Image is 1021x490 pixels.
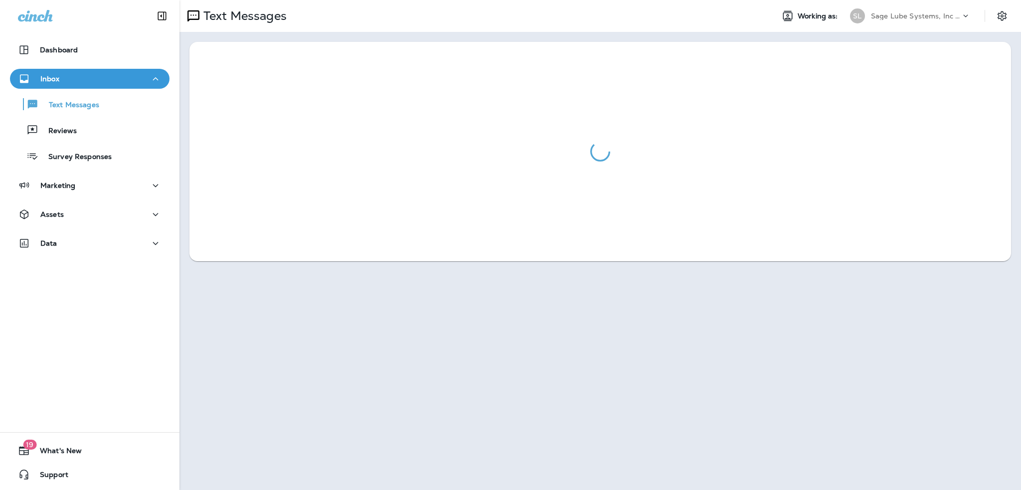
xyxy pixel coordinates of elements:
[148,6,176,26] button: Collapse Sidebar
[38,127,77,136] p: Reviews
[871,12,961,20] p: Sage Lube Systems, Inc dba LOF Xpress Oil Change
[23,440,36,450] span: 19
[10,465,170,485] button: Support
[10,441,170,461] button: 19What's New
[798,12,840,20] span: Working as:
[10,175,170,195] button: Marketing
[38,153,112,162] p: Survey Responses
[993,7,1011,25] button: Settings
[10,120,170,141] button: Reviews
[40,210,64,218] p: Assets
[30,447,82,459] span: What's New
[40,239,57,247] p: Data
[40,46,78,54] p: Dashboard
[10,146,170,166] button: Survey Responses
[10,233,170,253] button: Data
[40,75,59,83] p: Inbox
[10,94,170,115] button: Text Messages
[39,101,99,110] p: Text Messages
[10,40,170,60] button: Dashboard
[40,181,75,189] p: Marketing
[30,471,68,483] span: Support
[10,69,170,89] button: Inbox
[10,204,170,224] button: Assets
[850,8,865,23] div: SL
[199,8,287,23] p: Text Messages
